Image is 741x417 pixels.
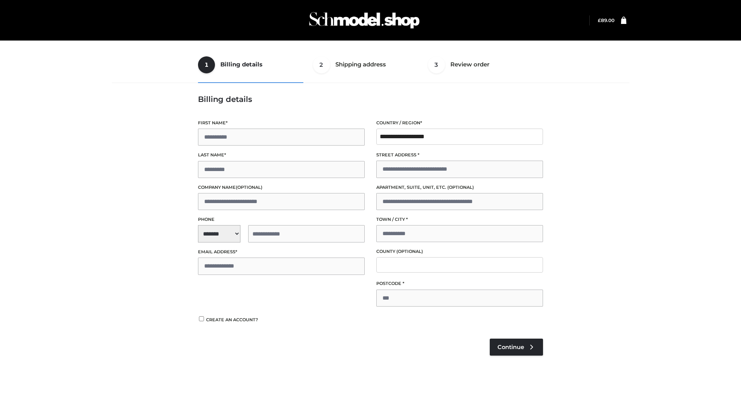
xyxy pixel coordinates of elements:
[598,17,614,23] a: £89.00
[376,184,543,191] label: Apartment, suite, unit, etc.
[598,17,614,23] bdi: 89.00
[497,344,524,351] span: Continue
[490,339,543,356] a: Continue
[376,151,543,159] label: Street address
[198,316,205,321] input: Create an account?
[598,17,601,23] span: £
[376,119,543,127] label: Country / Region
[198,151,365,159] label: Last name
[376,280,543,287] label: Postcode
[198,119,365,127] label: First name
[376,216,543,223] label: Town / City
[198,95,543,104] h3: Billing details
[447,185,474,190] span: (optional)
[198,248,365,256] label: Email address
[306,5,422,36] img: Schmodel Admin 964
[236,185,262,190] span: (optional)
[198,216,365,223] label: Phone
[396,249,423,254] span: (optional)
[206,317,258,322] span: Create an account?
[376,248,543,255] label: County
[198,184,365,191] label: Company name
